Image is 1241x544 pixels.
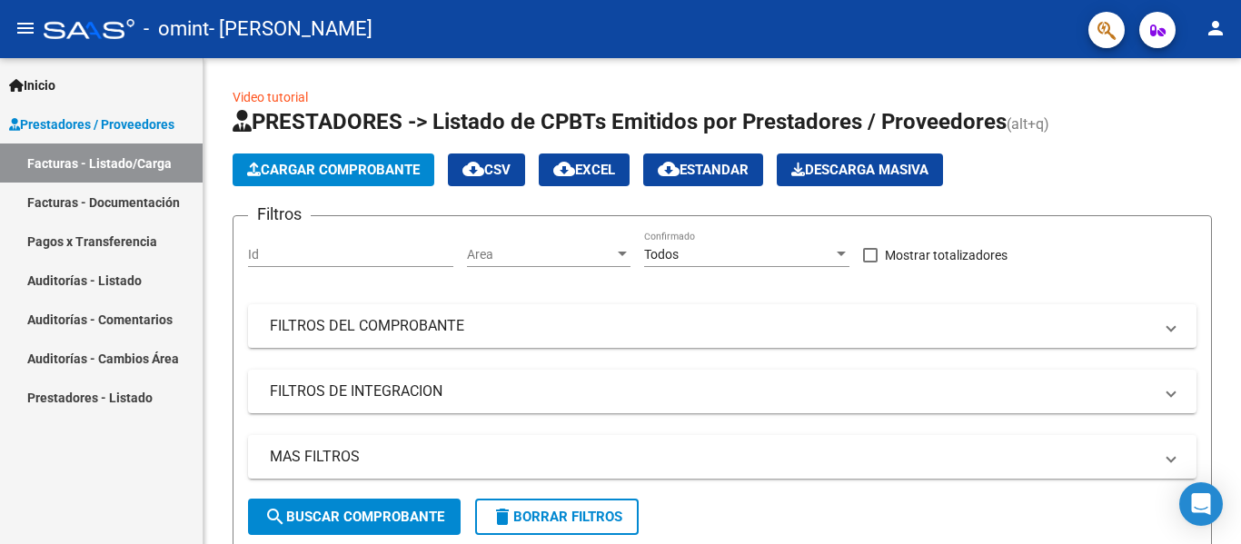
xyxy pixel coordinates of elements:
[248,304,1196,348] mat-expansion-panel-header: FILTROS DEL COMPROBANTE
[777,153,943,186] button: Descarga Masiva
[491,506,513,528] mat-icon: delete
[233,109,1007,134] span: PRESTADORES -> Listado de CPBTs Emitidos por Prestadores / Proveedores
[233,90,308,104] a: Video tutorial
[144,9,209,49] span: - omint
[644,247,679,262] span: Todos
[264,509,444,525] span: Buscar Comprobante
[553,162,615,178] span: EXCEL
[264,506,286,528] mat-icon: search
[270,381,1153,401] mat-panel-title: FILTROS DE INTEGRACION
[475,499,639,535] button: Borrar Filtros
[643,153,763,186] button: Estandar
[9,114,174,134] span: Prestadores / Proveedores
[209,9,372,49] span: - [PERSON_NAME]
[539,153,630,186] button: EXCEL
[491,509,622,525] span: Borrar Filtros
[233,153,434,186] button: Cargar Comprobante
[448,153,525,186] button: CSV
[248,435,1196,479] mat-expansion-panel-header: MAS FILTROS
[270,316,1153,336] mat-panel-title: FILTROS DEL COMPROBANTE
[9,75,55,95] span: Inicio
[270,447,1153,467] mat-panel-title: MAS FILTROS
[777,153,943,186] app-download-masive: Descarga masiva de comprobantes (adjuntos)
[1205,17,1226,39] mat-icon: person
[553,158,575,180] mat-icon: cloud_download
[248,499,461,535] button: Buscar Comprobante
[248,370,1196,413] mat-expansion-panel-header: FILTROS DE INTEGRACION
[467,247,614,262] span: Area
[248,202,311,227] h3: Filtros
[462,162,511,178] span: CSV
[247,162,420,178] span: Cargar Comprobante
[1179,482,1223,526] div: Open Intercom Messenger
[658,158,680,180] mat-icon: cloud_download
[885,244,1008,266] span: Mostrar totalizadores
[462,158,484,180] mat-icon: cloud_download
[658,162,749,178] span: Estandar
[791,162,928,178] span: Descarga Masiva
[15,17,36,39] mat-icon: menu
[1007,115,1049,133] span: (alt+q)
